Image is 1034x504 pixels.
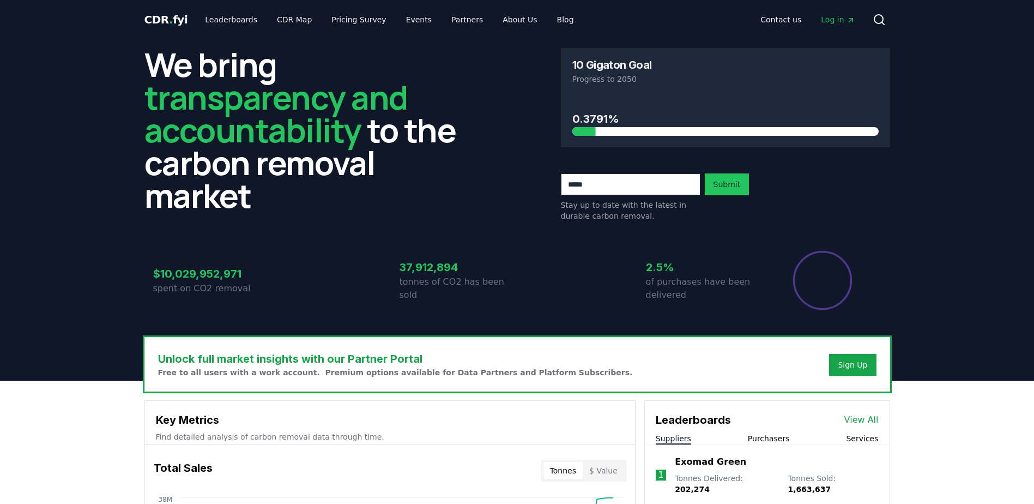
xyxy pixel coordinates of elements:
[548,10,583,29] a: Blog
[656,412,731,428] h3: Leaderboards
[829,354,876,376] button: Sign Up
[561,200,700,221] p: Stay up to date with the latest in durable carbon removal.
[821,14,855,25] span: Log in
[572,59,652,70] h3: 10 Gigaton Goal
[169,13,173,26] span: .
[154,460,213,482] h3: Total Sales
[158,367,633,378] p: Free to all users with a work account. Premium options available for Data Partners and Platform S...
[675,473,777,495] p: Tonnes Delivered :
[196,10,582,29] nav: Main
[158,496,172,503] tspan: 38M
[658,469,663,482] p: 1
[792,250,853,311] div: Percentage of sales delivered
[675,485,710,494] span: 202,274
[153,266,271,282] h3: $10,029,952,971
[400,275,517,302] p: tonnes of CO2 has been sold
[268,10,321,29] a: CDR Map
[196,10,266,29] a: Leaderboards
[156,431,624,442] p: Find detailed analysis of carbon removal data through time.
[156,412,624,428] h3: Key Metrics
[752,10,863,29] nav: Main
[752,10,810,29] a: Contact us
[844,413,879,427] a: View All
[656,433,691,444] button: Suppliers
[646,259,764,275] h3: 2.5%
[788,473,878,495] p: Tonnes Sold :
[158,351,633,367] h3: Unlock full market insights with our Partner Portal
[572,111,879,127] h3: 0.3791%
[144,48,474,212] h2: We bring to the carbon removal market
[583,462,624,479] button: $ Value
[748,433,790,444] button: Purchasers
[572,74,879,85] p: Progress to 2050
[646,275,764,302] p: of purchases have been delivered
[675,455,746,469] a: Exomad Green
[812,10,863,29] a: Log in
[494,10,546,29] a: About Us
[838,359,867,370] a: Sign Up
[144,12,188,27] a: CDR.fyi
[153,282,271,295] p: spent on CO2 removal
[400,259,517,275] h3: 37,912,894
[846,433,878,444] button: Services
[397,10,440,29] a: Events
[443,10,492,29] a: Partners
[705,173,749,195] button: Submit
[543,462,583,479] button: Tonnes
[144,13,188,26] span: CDR fyi
[323,10,395,29] a: Pricing Survey
[144,75,408,152] span: transparency and accountability
[788,485,831,494] span: 1,663,637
